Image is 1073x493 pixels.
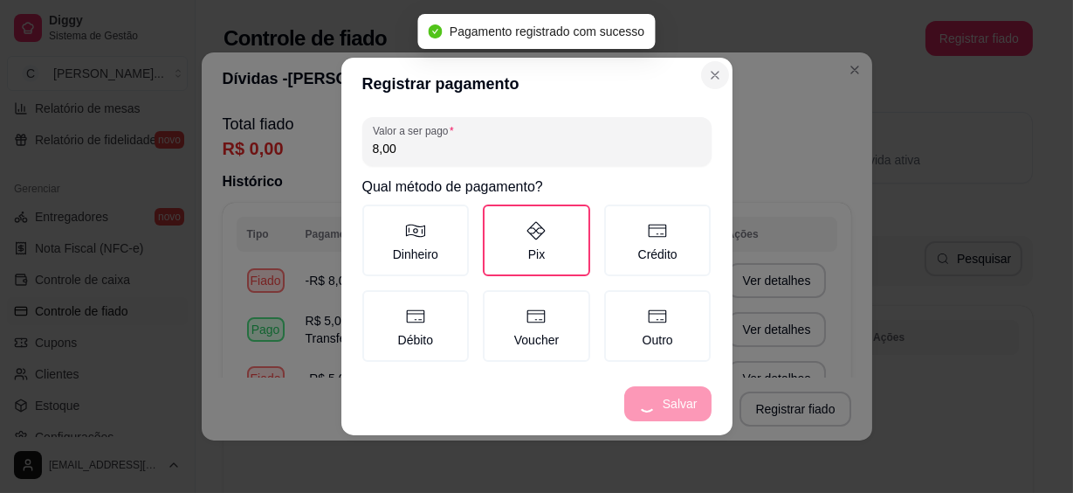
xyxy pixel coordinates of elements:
[341,58,733,110] header: Registrar pagamento
[429,24,443,38] span: check-circle
[604,290,712,362] label: Outro
[604,205,712,276] label: Crédito
[362,177,712,198] h2: Qual método de pagamento?
[701,61,729,89] button: Close
[362,205,470,276] label: Dinheiro
[373,123,460,138] label: Valor a ser pago
[483,205,590,276] label: Pix
[483,290,590,362] label: Voucher
[450,24,644,38] span: Pagamento registrado com sucesso
[362,290,470,362] label: Débito
[373,140,701,157] input: Valor a ser pago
